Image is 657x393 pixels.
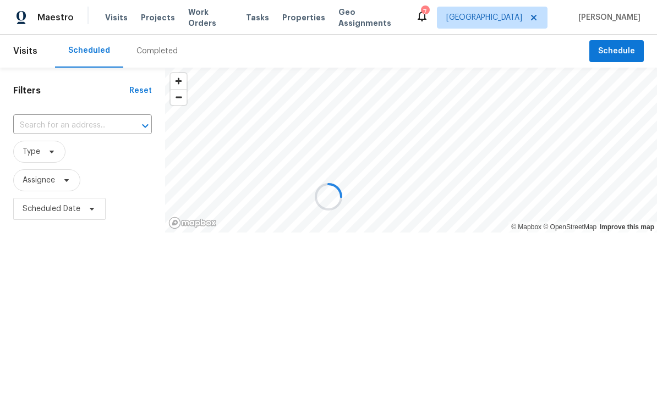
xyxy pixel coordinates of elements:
[171,73,187,89] button: Zoom in
[171,90,187,105] span: Zoom out
[421,7,429,18] div: 7
[168,217,217,229] a: Mapbox homepage
[600,223,654,231] a: Improve this map
[543,223,596,231] a: OpenStreetMap
[171,89,187,105] button: Zoom out
[511,223,541,231] a: Mapbox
